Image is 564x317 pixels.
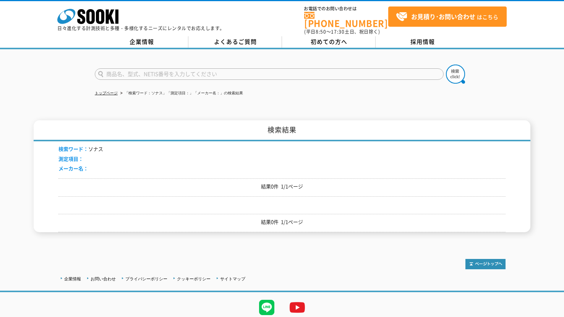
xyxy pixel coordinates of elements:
img: トップページへ [465,259,506,269]
a: 初めての方へ [282,36,376,48]
h1: 検索結果 [34,120,530,141]
a: [PHONE_NUMBER] [304,12,388,27]
span: お電話でのお問い合わせは [304,6,388,11]
input: 商品名、型式、NETIS番号を入力してください [95,68,444,80]
p: 結果0件 1/1ページ [58,183,506,191]
a: トップページ [95,91,118,95]
a: よくあるご質問 [188,36,282,48]
a: お問い合わせ [91,277,116,281]
span: 8:50 [316,28,326,35]
span: 検索ワード： [58,145,88,152]
img: btn_search.png [446,65,465,84]
a: サイトマップ [220,277,245,281]
a: 企業情報 [64,277,81,281]
li: ソナス [58,145,103,153]
a: 採用情報 [376,36,469,48]
p: 結果0件 1/1ページ [58,218,506,226]
a: プライバシーポリシー [125,277,167,281]
a: お見積り･お問い合わせはこちら [388,6,507,27]
span: 17:30 [331,28,345,35]
span: (平日 ～ 土日、祝日除く) [304,28,380,35]
span: メーカー名： [58,165,88,172]
span: 測定項目： [58,155,83,162]
a: クッキーポリシー [177,277,211,281]
span: 初めての方へ [311,37,347,46]
a: 企業情報 [95,36,188,48]
strong: お見積り･お問い合わせ [411,12,475,21]
span: はこちら [396,11,498,23]
li: 「検索ワード：ソナス」「測定項目：」「メーカー名：」の検索結果 [119,89,243,97]
p: 日々進化する計測技術と多種・多様化するニーズにレンタルでお応えします。 [57,26,225,31]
